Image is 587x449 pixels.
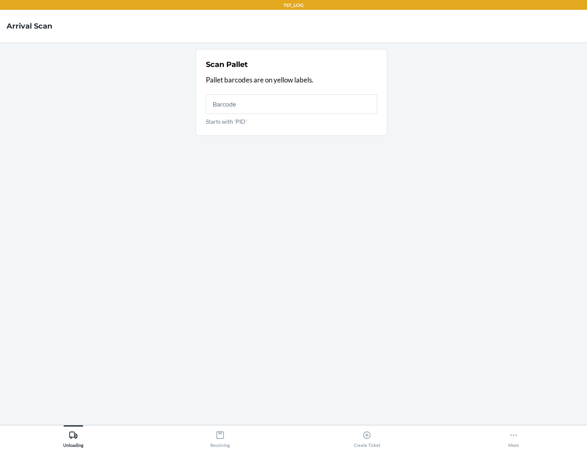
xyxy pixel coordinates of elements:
div: Create Ticket [354,427,380,448]
p: Pallet barcodes are on yellow labels. [206,75,377,85]
div: More [508,427,519,448]
p: Starts with 'PID' [206,117,377,126]
input: Starts with 'PID' [206,94,377,114]
button: Create Ticket [293,425,440,448]
button: More [440,425,587,448]
div: Unloading [63,427,84,448]
button: Receiving [147,425,293,448]
h2: Scan Pallet [206,59,248,70]
div: Receiving [210,427,230,448]
p: TST_LOG [283,2,304,9]
h4: Arrival Scan [7,21,52,31]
